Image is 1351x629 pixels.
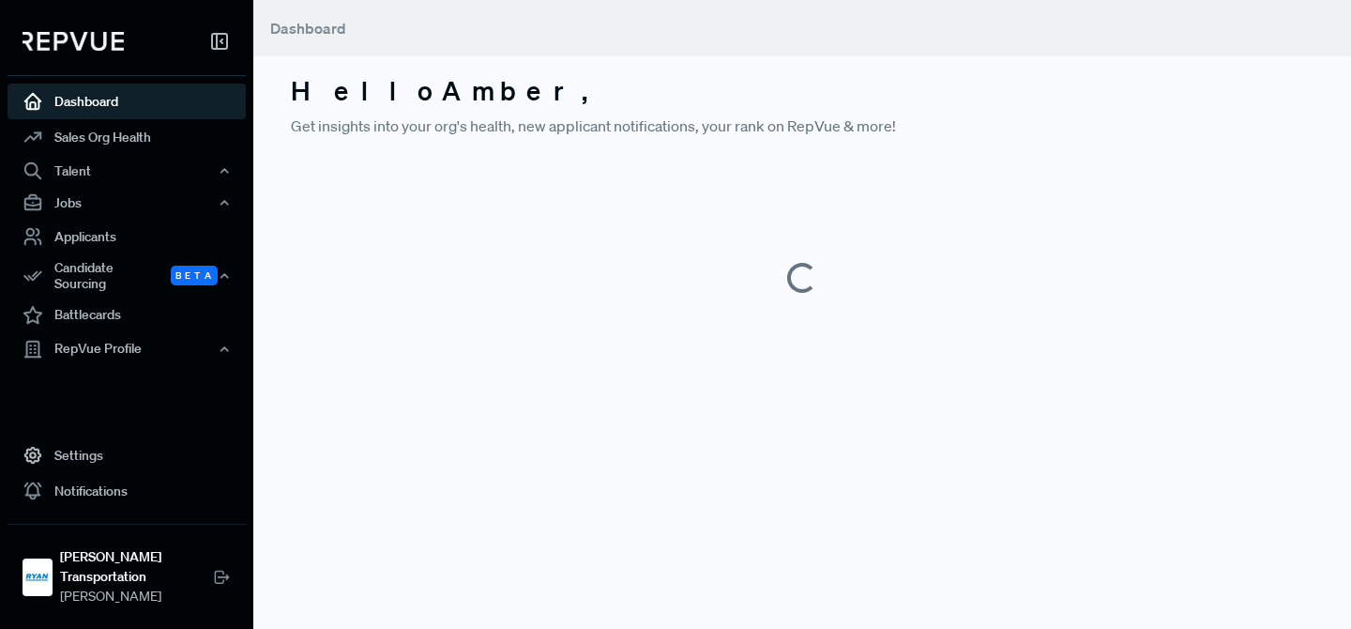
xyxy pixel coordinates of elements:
[8,524,246,614] a: Ryan Transportation[PERSON_NAME] Transportation[PERSON_NAME]
[23,562,53,592] img: Ryan Transportation
[8,187,246,219] button: Jobs
[8,437,246,473] a: Settings
[8,254,246,298] button: Candidate Sourcing Beta
[8,298,246,333] a: Battlecards
[171,266,218,285] span: Beta
[60,547,213,587] strong: [PERSON_NAME] Transportation
[8,333,246,365] button: RepVue Profile
[8,84,246,119] a: Dashboard
[8,473,246,509] a: Notifications
[8,219,246,254] a: Applicants
[8,254,246,298] div: Candidate Sourcing
[8,155,246,187] button: Talent
[270,19,346,38] span: Dashboard
[291,75,1313,107] h3: Hello Amber ,
[8,119,246,155] a: Sales Org Health
[60,587,213,606] span: [PERSON_NAME]
[23,32,124,51] img: RepVue
[291,115,1313,137] p: Get insights into your org's health, new applicant notifications, your rank on RepVue & more!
